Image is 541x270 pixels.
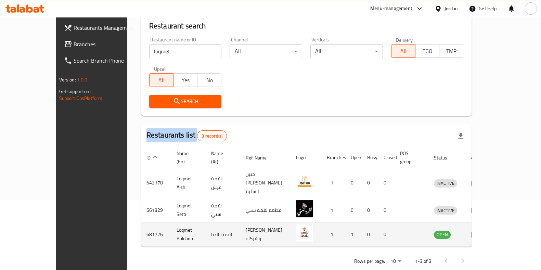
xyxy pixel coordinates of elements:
th: Closed [378,147,395,168]
td: لقمه بلادنا [206,222,240,247]
span: POS group [400,149,420,166]
td: 1 [321,168,345,198]
div: Menu [471,206,484,214]
td: 681726 [141,222,171,247]
td: 0 [362,168,378,198]
td: لقمة عيش [206,168,240,198]
input: Search for restaurant name or ID.. [149,44,222,58]
a: Branches [59,36,146,52]
span: Status [434,154,456,162]
span: T [529,5,532,12]
td: 0 [345,168,362,198]
a: Search Branch Phone [59,52,146,69]
button: TGO [415,44,439,58]
span: 3 record(s) [197,133,227,139]
div: OPEN [434,231,451,239]
span: Search [155,97,216,106]
button: All [149,73,173,87]
p: 1-3 of 3 [415,257,431,266]
span: All [394,46,413,56]
span: 1.0.0 [77,75,88,84]
span: Search Branch Phone [74,56,141,65]
label: Delivery [396,37,413,42]
div: Export file [452,128,469,144]
img: Loqmet Baldana [296,224,313,242]
span: Get support on: [59,87,91,96]
a: Restaurants Management [59,20,146,36]
td: 0 [378,222,395,247]
span: No [200,75,219,85]
td: 0 [378,198,395,222]
th: Action [465,147,489,168]
button: Yes [173,73,197,87]
td: 0 [345,198,362,222]
img: Loqmet Setti [296,200,313,217]
div: Jordan [445,5,458,12]
td: 0 [378,168,395,198]
img: Loqmet Aish [296,173,313,190]
p: Rows per page: [354,257,385,266]
h2: Restaurants list [146,130,227,141]
td: 661329 [141,198,171,222]
button: No [197,73,221,87]
td: Loqmet Baldana [171,222,206,247]
table: enhanced table [141,147,489,247]
span: TMP [442,46,461,56]
h2: Restaurant search [149,21,464,31]
td: 1 [345,222,362,247]
th: Logo [291,147,321,168]
th: Open [345,147,362,168]
span: Name (Ar) [211,149,232,166]
span: TGO [418,46,437,56]
td: 642178 [141,168,171,198]
td: حنين [PERSON_NAME] السليم [240,168,291,198]
span: INACTIVE [434,179,457,187]
td: 1 [321,198,345,222]
div: Menu-management [370,4,412,13]
div: Total records count [197,130,227,141]
td: Loqmet Setti [171,198,206,222]
td: 1 [321,222,345,247]
span: Yes [176,75,195,85]
div: All [230,44,302,58]
td: 0 [362,222,378,247]
span: Branches [74,40,141,48]
button: TMP [439,44,463,58]
span: Restaurants Management [74,24,141,32]
span: INACTIVE [434,207,457,215]
th: Branches [321,147,345,168]
span: Name (En) [177,149,197,166]
td: لقمة ستي [206,198,240,222]
th: Busy [362,147,378,168]
td: مطعم لقمة ستي [240,198,291,222]
div: Rows per page: [387,256,404,267]
span: All [152,75,171,85]
td: [PERSON_NAME] وشركاه [240,222,291,247]
button: All [391,44,415,58]
span: ID [146,154,159,162]
span: OPEN [434,231,451,239]
td: Loqmet Aish [171,168,206,198]
span: Version: [59,75,76,84]
div: All [310,44,383,58]
button: Search [149,95,222,108]
td: 0 [362,198,378,222]
a: Support.OpsPlatform [59,94,103,103]
div: Menu [471,179,484,187]
span: Ref. Name [246,154,275,162]
label: Upsell [154,66,167,71]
